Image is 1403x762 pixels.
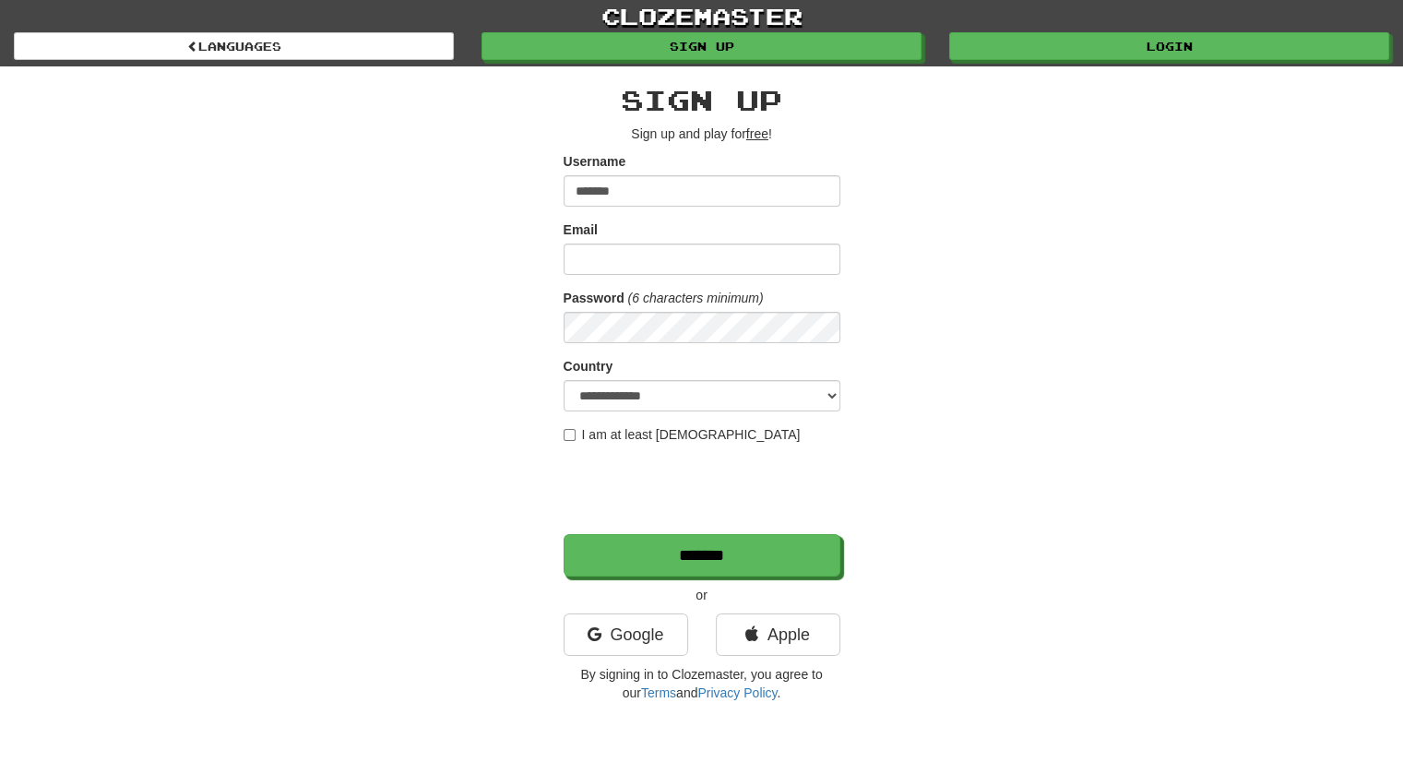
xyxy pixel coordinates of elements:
[564,289,624,307] label: Password
[697,685,777,700] a: Privacy Policy
[949,32,1389,60] a: Login
[564,586,840,604] p: or
[564,613,688,656] a: Google
[716,613,840,656] a: Apple
[564,425,801,444] label: I am at least [DEMOGRAPHIC_DATA]
[564,357,613,375] label: Country
[482,32,921,60] a: Sign up
[564,152,626,171] label: Username
[564,429,576,441] input: I am at least [DEMOGRAPHIC_DATA]
[564,85,840,115] h2: Sign up
[564,665,840,702] p: By signing in to Clozemaster, you agree to our and .
[14,32,454,60] a: Languages
[746,126,768,141] u: free
[564,220,598,239] label: Email
[564,125,840,143] p: Sign up and play for !
[564,453,844,525] iframe: reCAPTCHA
[628,291,764,305] em: (6 characters minimum)
[641,685,676,700] a: Terms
